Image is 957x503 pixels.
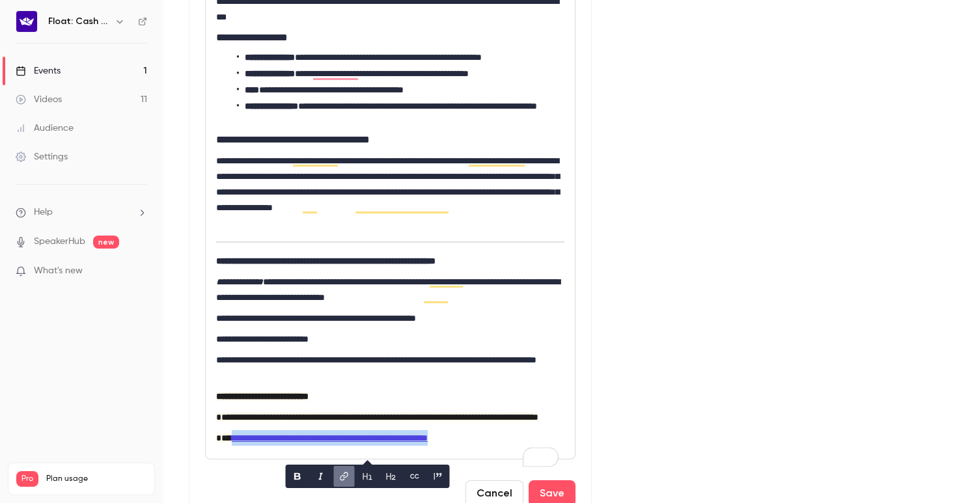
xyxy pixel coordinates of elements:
[34,235,85,249] a: SpeakerHub
[428,466,449,487] button: blockquote
[16,206,147,219] li: help-dropdown-opener
[34,206,53,219] span: Help
[311,466,331,487] button: italic
[16,11,37,32] img: Float: Cash Flow Intelligence Series
[16,150,68,163] div: Settings
[46,474,146,484] span: Plan usage
[16,64,61,77] div: Events
[334,466,355,487] button: link
[16,122,74,135] div: Audience
[34,264,83,278] span: What's new
[287,466,308,487] button: bold
[93,236,119,249] span: new
[48,15,109,28] h6: Float: Cash Flow Intelligence Series
[16,471,38,487] span: Pro
[16,93,62,106] div: Videos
